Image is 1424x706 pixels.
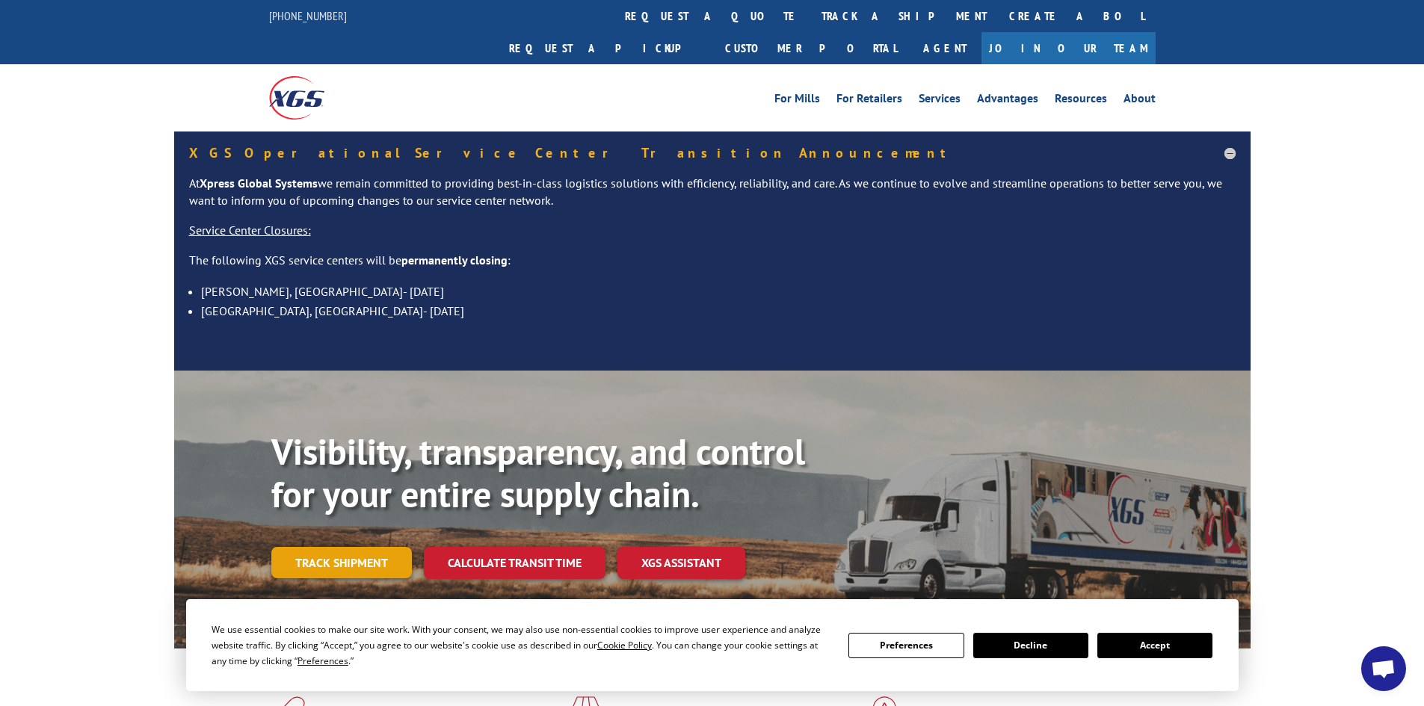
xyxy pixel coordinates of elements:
b: Visibility, transparency, and control for your entire supply chain. [271,428,805,518]
a: Join Our Team [981,32,1156,64]
span: Cookie Policy [597,639,652,651]
span: Preferences [298,654,348,667]
a: Agent [908,32,981,64]
a: Open chat [1361,646,1406,691]
a: Customer Portal [714,32,908,64]
div: Cookie Consent Prompt [186,599,1239,691]
p: The following XGS service centers will be : [189,252,1236,282]
a: Advantages [977,93,1038,109]
li: [GEOGRAPHIC_DATA], [GEOGRAPHIC_DATA]- [DATE] [201,301,1236,321]
a: For Retailers [836,93,902,109]
a: XGS ASSISTANT [617,547,745,579]
a: About [1124,93,1156,109]
a: Resources [1055,93,1107,109]
a: [PHONE_NUMBER] [269,8,347,23]
div: We use essential cookies to make our site work. With your consent, we may also use non-essential ... [212,622,830,669]
a: For Mills [774,93,820,109]
a: Calculate transit time [424,547,605,579]
a: Services [919,93,961,109]
h5: XGS Operational Service Center Transition Announcement [189,146,1236,160]
strong: Xpress Global Systems [200,176,318,191]
strong: permanently closing [401,253,508,267]
button: Decline [973,633,1088,658]
a: Request a pickup [498,32,714,64]
a: Track shipment [271,547,412,578]
button: Preferences [848,633,964,658]
u: Service Center Closures: [189,223,311,238]
p: At we remain committed to providing best-in-class logistics solutions with efficiency, reliabilit... [189,175,1236,223]
button: Accept [1097,633,1212,658]
li: [PERSON_NAME], [GEOGRAPHIC_DATA]- [DATE] [201,282,1236,301]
